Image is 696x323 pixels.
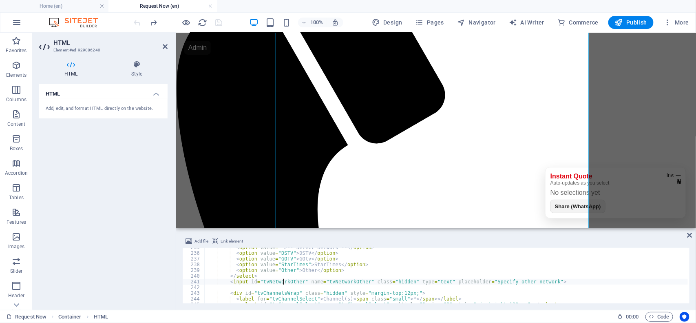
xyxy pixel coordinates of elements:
button: Commerce [554,16,602,29]
span: Add file [194,236,208,246]
span: More [663,18,689,27]
h6: Session time [617,312,639,322]
h4: Request Now (en) [108,2,217,11]
a: Click to cancel selection. Double-click to open Pages [7,312,46,322]
h2: HTML [53,39,168,47]
button: redo [149,18,159,27]
span: Design [372,18,402,27]
span: 00 00 [626,312,639,322]
p: Elements [6,72,27,78]
i: Redo: Change HTML (Ctrl+Y, ⌘+Y) [149,18,159,27]
button: Navigator [454,16,499,29]
p: Header [8,292,24,299]
span: Commerce [557,18,599,27]
i: On resize automatically adjust zoom level to fit chosen device. [331,19,339,26]
button: Code [645,312,673,322]
h3: Element #ed-929086240 [53,47,151,54]
div: Add, edit, and format HTML directly on the website. [46,105,161,112]
p: Tables [9,194,24,201]
h6: 100% [310,18,323,27]
p: Favorites [6,47,27,54]
nav: breadcrumb [58,312,108,322]
div: 239 [183,267,205,273]
div: Design (Ctrl+Alt+Y) [369,16,406,29]
button: Click here to leave preview mode and continue editing [181,18,191,27]
p: Features [7,219,26,225]
span: Link element [221,236,243,246]
div: 237 [183,256,205,262]
div: 244 [183,296,205,302]
span: : [632,314,633,320]
button: Add file [184,236,210,246]
div: 240 [183,273,205,279]
div: 236 [183,250,205,256]
p: Slider [10,268,23,274]
span: Pages [415,18,444,27]
span: Navigator [457,18,496,27]
button: reload [198,18,208,27]
button: Usercentrics [680,312,689,322]
div: 242 [183,285,205,290]
p: Columns [6,96,27,103]
button: Design [369,16,406,29]
span: Click to select. Double-click to edit [58,312,81,322]
button: AI Writer [506,16,548,29]
h4: HTML [39,84,168,99]
p: Images [8,243,25,250]
img: Editor Logo [47,18,108,27]
h4: HTML [39,60,106,78]
p: Accordion [5,170,28,176]
button: Pages [412,16,447,29]
span: Click to select. Double-click to edit [94,312,108,322]
button: Publish [608,16,654,29]
button: Link element [211,236,244,246]
button: More [660,16,692,29]
div: 243 [183,290,205,296]
button: 100% [298,18,327,27]
h4: Style [106,60,168,78]
i: Reload page [198,18,208,27]
p: Boxes [10,145,23,152]
p: Content [7,121,25,127]
span: Code [649,312,669,322]
span: Publish [615,18,647,27]
span: AI Writer [509,18,544,27]
div: 238 [183,262,205,267]
div: 241 [183,279,205,285]
div: 245 [183,302,205,307]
